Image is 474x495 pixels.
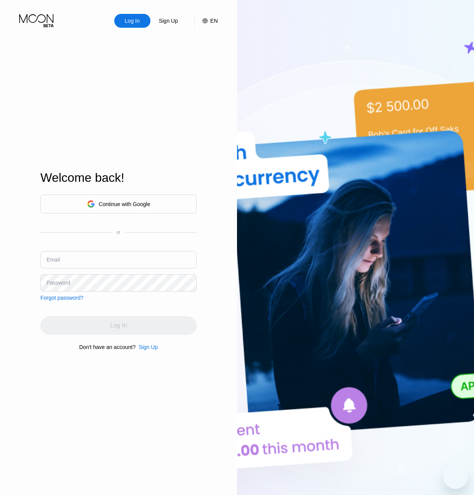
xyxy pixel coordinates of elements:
[443,464,468,489] iframe: Button to launch messaging window
[210,18,218,24] div: EN
[158,17,179,25] div: Sign Up
[40,195,197,213] div: Continue with Google
[114,14,150,28] div: Log In
[40,295,83,301] div: Forgot password?
[99,201,150,207] div: Continue with Google
[79,344,136,350] div: Don't have an account?
[47,257,60,263] div: Email
[124,17,140,25] div: Log In
[135,344,158,350] div: Sign Up
[117,230,121,235] div: or
[150,14,187,28] div: Sign Up
[194,14,218,28] div: EN
[47,280,70,286] div: Password
[139,344,158,350] div: Sign Up
[40,171,197,185] div: Welcome back!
